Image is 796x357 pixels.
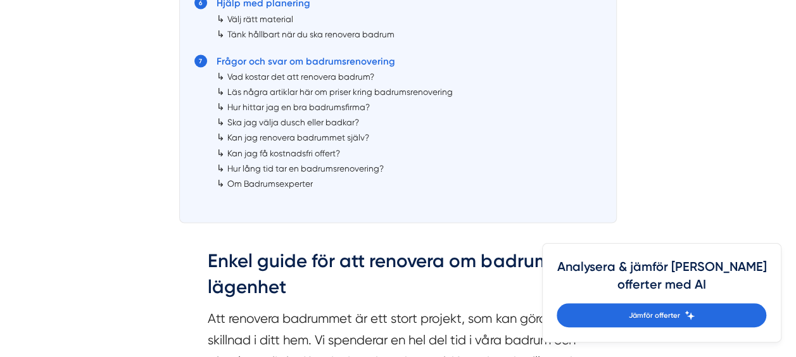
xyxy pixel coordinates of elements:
[217,101,225,113] span: ↳
[217,13,225,25] span: ↳
[217,147,225,159] span: ↳
[227,87,453,97] a: Läs några artiklar här om priser kring badrumsrenovering
[217,56,395,67] a: Frågor och svar om badrumsrenovering
[217,178,225,189] span: ↳
[217,71,225,82] span: ↳
[557,258,766,303] h4: Analysera & jämför [PERSON_NAME] offerter med AI
[227,29,395,39] a: Tänk hållbart när du ska renovera badrum
[227,178,313,189] a: Om Badrumsexperter
[227,163,384,173] a: Hur lång tid tar en badrumsrenovering?
[217,86,225,97] span: ↳
[227,117,359,127] a: Ska jag välja dusch eller badkar?
[217,163,225,174] span: ↳
[217,116,225,128] span: ↳
[227,14,293,24] a: Välj rätt material
[557,303,766,327] a: Jämför offerter
[227,72,374,82] a: Vad kostar det att renovera badrum?
[227,148,340,158] a: Kan jag få kostnadsfri offert?
[217,28,225,40] span: ↳
[227,102,370,112] a: Hur hittar jag en bra badrumsfirma?
[217,132,225,143] span: ↳
[208,248,588,308] h2: Enkel guide för att renovera om badrum i lägenhet
[628,310,679,321] span: Jämför offerter
[227,132,369,142] a: Kan jag renovera badrummet själv?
